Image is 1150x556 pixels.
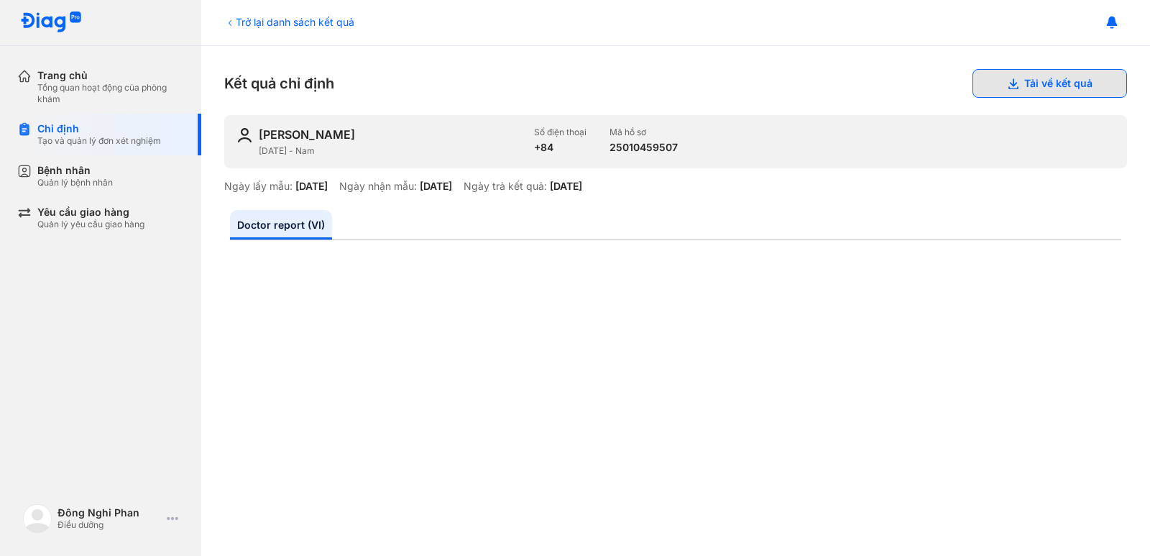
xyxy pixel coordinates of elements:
img: user-icon [236,127,253,144]
div: [PERSON_NAME] [259,127,355,142]
div: Quản lý yêu cầu giao hàng [37,219,144,230]
div: Điều dưỡng [57,519,161,531]
div: Chỉ định [37,122,161,135]
div: [DATE] [420,180,452,193]
div: Tạo và quản lý đơn xét nghiệm [37,135,161,147]
div: +84 [534,141,586,154]
div: Kết quả chỉ định [224,69,1127,98]
a: Doctor report (VI) [230,210,332,240]
div: [DATE] [550,180,582,193]
img: logo [20,12,82,34]
div: Mã hồ sơ [609,127,678,138]
div: Trang chủ [37,69,184,82]
div: Quản lý bệnh nhân [37,177,113,188]
div: Trở lại danh sách kết quả [224,14,354,29]
div: Bệnh nhân [37,164,113,177]
div: Tổng quan hoạt động của phòng khám [37,82,184,105]
div: Ngày nhận mẫu: [339,180,417,193]
div: Ngày trả kết quả: [464,180,547,193]
img: logo [23,504,52,533]
button: Tải về kết quả [972,69,1127,98]
div: Số điện thoại [534,127,586,138]
div: [DATE] [295,180,328,193]
div: Đông Nghi Phan [57,506,161,519]
div: Yêu cầu giao hàng [37,206,144,219]
div: 25010459507 [609,141,678,154]
div: [DATE] - Nam [259,145,523,157]
div: Ngày lấy mẫu: [224,180,293,193]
